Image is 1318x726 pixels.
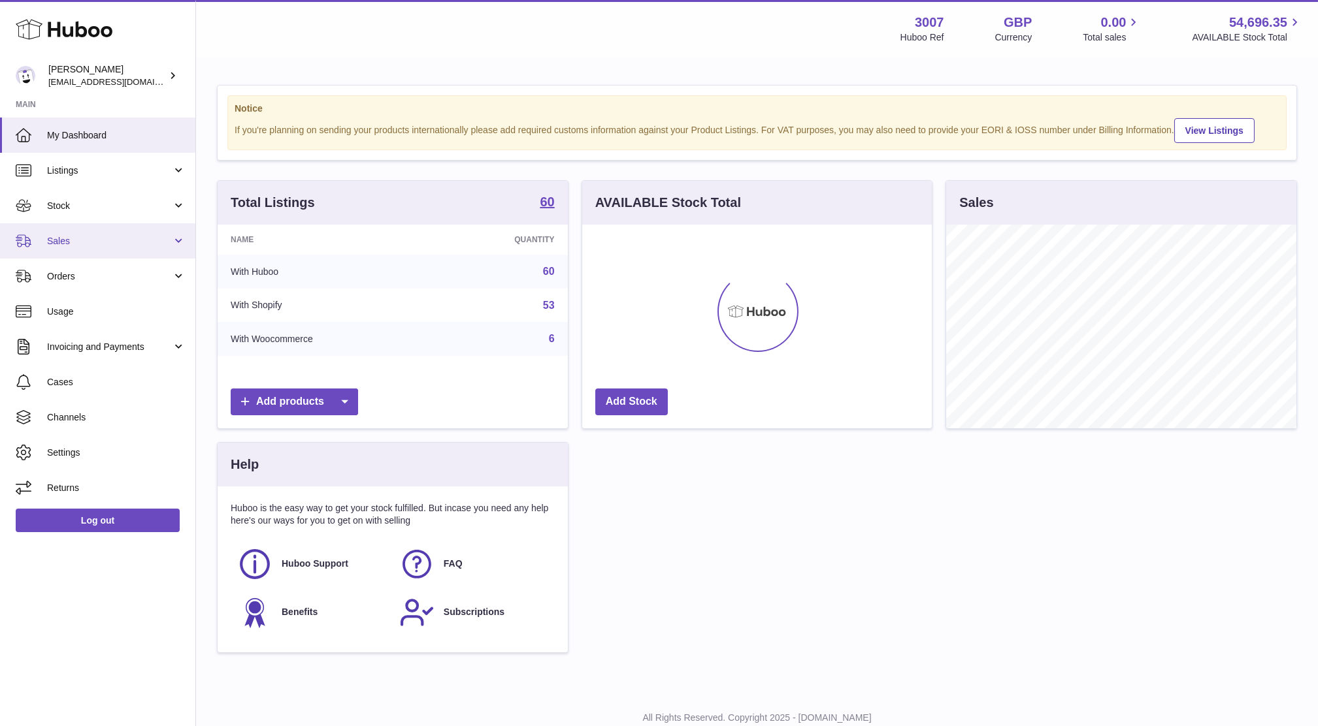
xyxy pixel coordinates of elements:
[1004,14,1032,31] strong: GBP
[444,558,463,570] span: FAQ
[47,200,172,212] span: Stock
[206,712,1308,724] p: All Rights Reserved. Copyright 2025 - [DOMAIN_NAME]
[543,266,555,277] a: 60
[48,76,192,87] span: [EMAIL_ADDRESS][DOMAIN_NAME]
[399,546,548,582] a: FAQ
[1174,118,1255,143] a: View Listings
[231,194,315,212] h3: Total Listings
[900,31,944,44] div: Huboo Ref
[47,447,186,459] span: Settings
[218,322,435,356] td: With Woocommerce
[1083,14,1141,44] a: 0.00 Total sales
[995,31,1032,44] div: Currency
[435,225,567,255] th: Quantity
[47,341,172,353] span: Invoicing and Payments
[47,270,172,283] span: Orders
[595,388,668,415] a: Add Stock
[237,595,386,630] a: Benefits
[235,116,1279,143] div: If you're planning on sending your products internationally please add required customs informati...
[543,300,555,311] a: 53
[1101,14,1127,31] span: 0.00
[959,194,993,212] h3: Sales
[540,195,554,211] a: 60
[48,63,166,88] div: [PERSON_NAME]
[218,289,435,323] td: With Shopify
[218,225,435,255] th: Name
[282,558,348,570] span: Huboo Support
[47,482,186,494] span: Returns
[1192,14,1302,44] a: 54,696.35 AVAILABLE Stock Total
[231,456,259,473] h3: Help
[282,606,318,618] span: Benefits
[47,411,186,424] span: Channels
[47,165,172,177] span: Listings
[47,306,186,318] span: Usage
[549,333,555,344] a: 6
[399,595,548,630] a: Subscriptions
[237,546,386,582] a: Huboo Support
[231,502,555,527] p: Huboo is the easy way to get your stock fulfilled. But incase you need any help here's our ways f...
[16,66,35,86] img: bevmay@maysama.com
[444,606,504,618] span: Subscriptions
[47,235,172,247] span: Sales
[595,194,741,212] h3: AVAILABLE Stock Total
[218,255,435,289] td: With Huboo
[231,388,358,415] a: Add products
[1192,31,1302,44] span: AVAILABLE Stock Total
[1083,31,1141,44] span: Total sales
[47,129,186,142] span: My Dashboard
[915,14,944,31] strong: 3007
[540,195,554,208] strong: 60
[1229,14,1287,31] span: 54,696.35
[47,376,186,388] span: Cases
[16,509,180,532] a: Log out
[235,103,1279,115] strong: Notice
